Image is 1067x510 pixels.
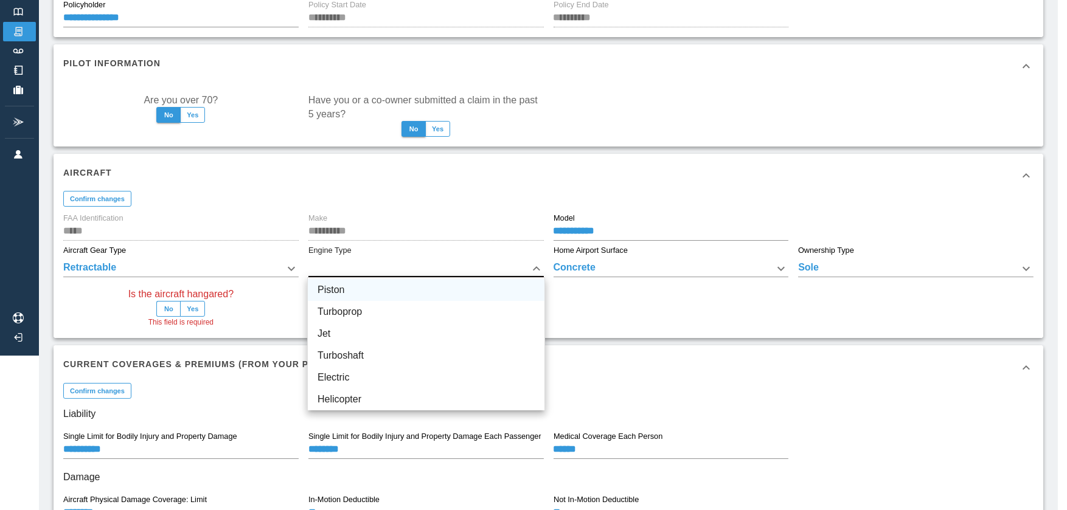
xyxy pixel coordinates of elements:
[308,301,544,323] li: Turboprop
[308,323,544,345] li: Jet
[308,279,544,301] li: Piston
[308,367,544,388] li: Electric
[308,345,544,367] li: Turboshaft
[308,388,544,410] li: Helicopter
